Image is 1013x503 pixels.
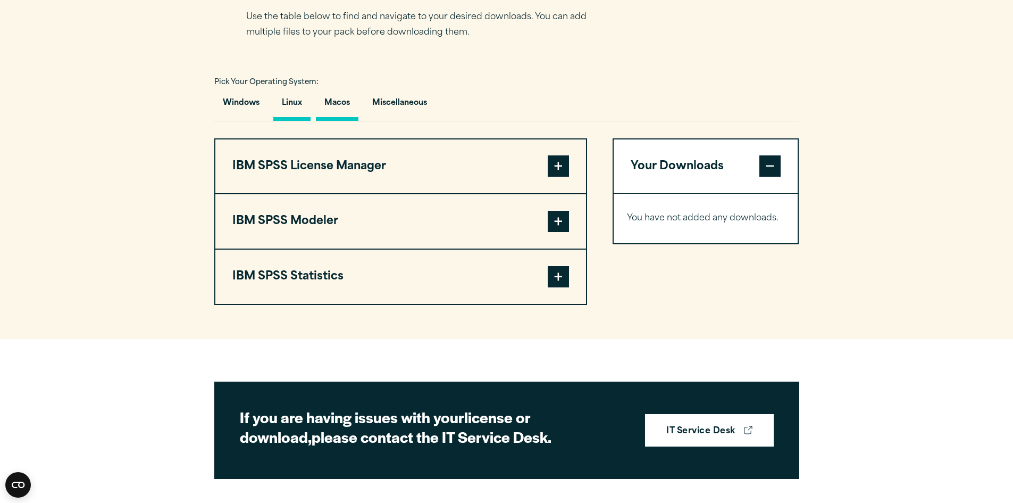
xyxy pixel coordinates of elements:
button: Your Downloads [614,139,798,194]
strong: IT Service Desk [666,425,735,439]
span: Pick Your Operating System: [214,79,319,86]
button: Open CMP widget [5,472,31,498]
button: IBM SPSS License Manager [215,139,586,194]
div: Your Downloads [614,193,798,243]
button: Windows [214,90,268,121]
strong: license or download, [240,406,531,448]
a: IT Service Desk [645,414,773,447]
p: Use the table below to find and navigate to your desired downloads. You can add multiple files to... [246,10,602,40]
p: You have not added any downloads. [627,211,785,226]
button: Linux [273,90,311,121]
button: Miscellaneous [364,90,436,121]
button: IBM SPSS Statistics [215,250,586,304]
h2: If you are having issues with your please contact the IT Service Desk. [240,407,612,447]
button: IBM SPSS Modeler [215,194,586,249]
button: Macos [316,90,358,121]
